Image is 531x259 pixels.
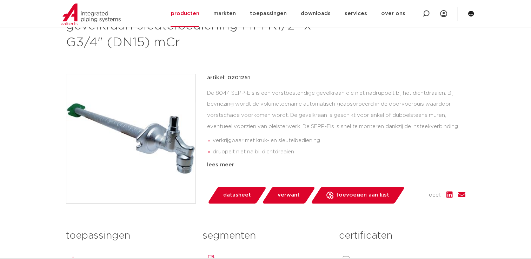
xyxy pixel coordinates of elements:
li: verkrijgbaar met kruk- en sleutelbediening. [213,135,465,146]
h3: toepassingen [66,229,192,243]
div: De 8044 SEPP-Eis is een vorstbestendige gevelkraan die niet nadruppelt bij het dichtdraaien. Bij ... [207,88,465,158]
a: datasheet [207,187,267,204]
li: eenvoudige en snelle montage dankzij insteekverbinding [213,158,465,169]
li: druppelt niet na bij dichtdraaien [213,146,465,158]
span: toevoegen aan lijst [336,190,389,201]
h3: segmenten [203,229,328,243]
p: artikel: 0201251 [207,74,250,82]
a: verwant [261,187,316,204]
div: lees meer [207,161,465,169]
span: deel: [429,191,441,199]
span: datasheet [223,190,251,201]
span: verwant [278,190,300,201]
h3: certificaten [339,229,465,243]
img: Product Image for Seppelfricke SEPP-Eis vorstbestendige gevelkraan sleutelbediening MM R1/2" x G3... [66,74,195,203]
